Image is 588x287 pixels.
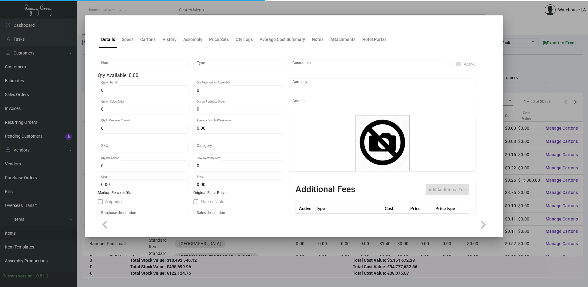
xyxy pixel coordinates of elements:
span: Add Additional Fee [429,187,466,192]
div: Cartons [140,36,156,43]
div: History [162,36,177,43]
div: Notes [312,36,324,43]
div: Current version: [2,273,34,279]
th: Price type [434,203,462,214]
div: Details [101,36,115,43]
div: Assembly [183,36,202,43]
div: Hotel Portal [362,36,386,43]
button: Add Additional Fee [426,184,469,195]
div: Price Sets [209,36,229,43]
div: Average Cost Summary [260,36,305,43]
span: Shipping [105,198,122,205]
div: Attachments [330,36,356,43]
h2: Additional Fees [296,184,355,195]
span: Active [464,60,475,68]
div: Specs [122,36,133,43]
div: 0.51.2 [36,273,49,279]
div: Qty Logs [236,36,253,43]
th: Cost [383,203,408,214]
div: Qty Available: 0.00 [98,72,284,79]
span: Non-sellable [201,198,224,205]
th: Type [314,203,383,214]
th: Price [409,203,434,214]
input: Add new.. [292,62,442,67]
th: Active [296,203,315,214]
input: Add new.. [292,100,472,105]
